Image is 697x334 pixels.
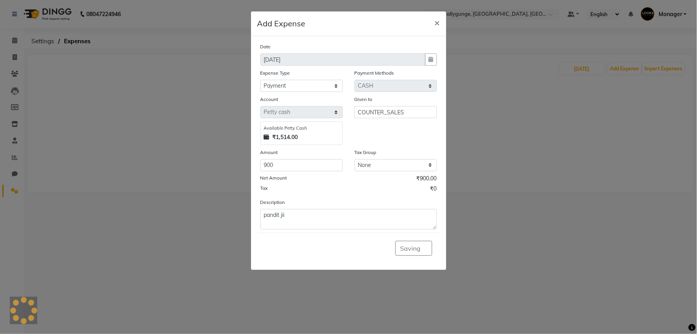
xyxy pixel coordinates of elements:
[355,70,394,77] label: Payment Methods
[260,174,287,182] label: Net Amount
[428,11,446,33] button: Close
[264,125,339,132] div: Available Petty Cash
[260,149,278,156] label: Amount
[355,149,377,156] label: Tax Group
[417,174,437,185] span: ₹900.00
[430,185,437,195] span: ₹0
[260,185,268,192] label: Tax
[355,96,373,103] label: Given to
[260,43,271,50] label: Date
[273,133,298,141] strong: ₹1,514.00
[257,18,306,29] h5: Add Expense
[260,96,278,103] label: Account
[260,199,285,206] label: Description
[260,159,343,171] input: Amount
[435,17,440,28] span: ×
[260,70,290,77] label: Expense Type
[355,106,437,118] input: Given to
